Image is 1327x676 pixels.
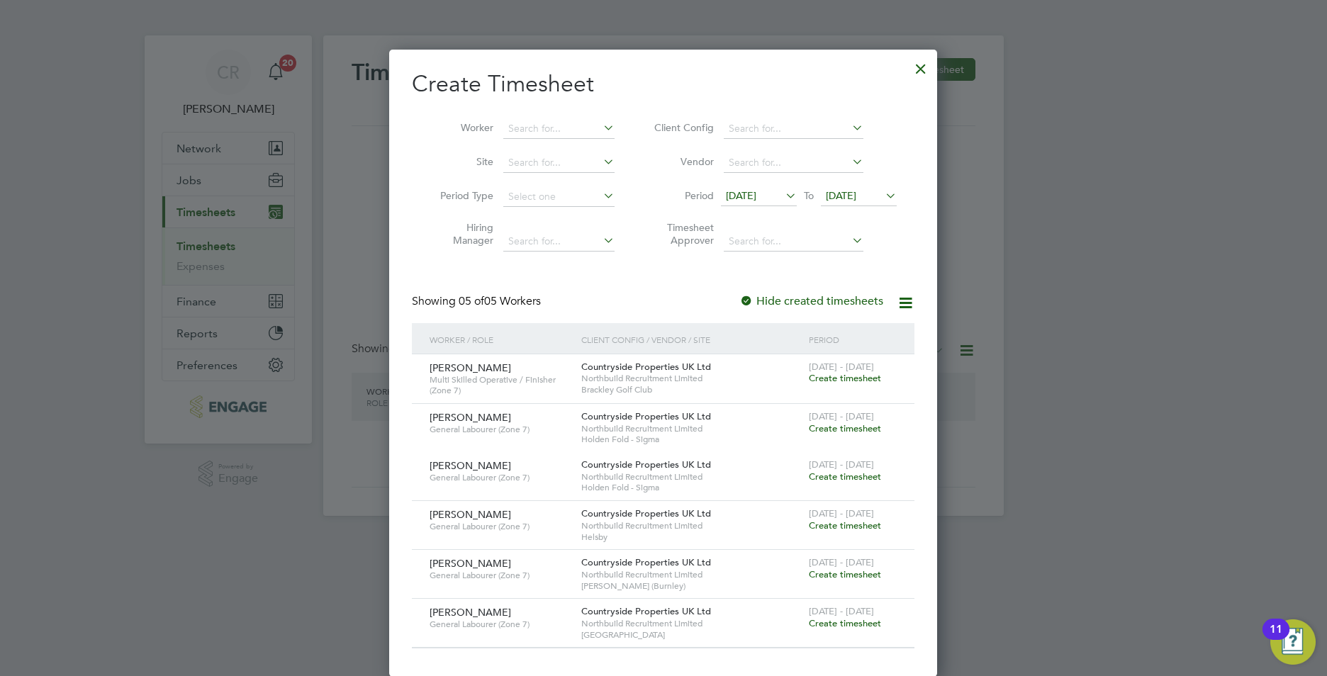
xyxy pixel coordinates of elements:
[430,374,571,396] span: Multi Skilled Operative / Finisher (Zone 7)
[809,519,881,531] span: Create timesheet
[581,556,711,568] span: Countryside Properties UK Ltd
[430,521,571,532] span: General Labourer (Zone 7)
[581,580,802,592] span: [PERSON_NAME] (Burnley)
[578,323,805,356] div: Client Config / Vendor / Site
[430,570,571,581] span: General Labourer (Zone 7)
[430,361,511,374] span: [PERSON_NAME]
[412,69,914,99] h2: Create Timesheet
[503,153,615,173] input: Search for...
[650,221,714,247] label: Timesheet Approver
[459,294,484,308] span: 05 of
[426,323,578,356] div: Worker / Role
[430,424,571,435] span: General Labourer (Zone 7)
[430,619,571,630] span: General Labourer (Zone 7)
[581,482,802,493] span: Holden Fold - Sigma
[581,471,802,483] span: Northbuild Recruitment Limited
[581,605,711,617] span: Countryside Properties UK Ltd
[809,372,881,384] span: Create timesheet
[809,410,874,422] span: [DATE] - [DATE]
[826,189,856,202] span: [DATE]
[1270,629,1282,648] div: 11
[581,569,802,580] span: Northbuild Recruitment Limited
[581,531,802,543] span: Helsby
[430,411,511,424] span: [PERSON_NAME]
[809,471,881,483] span: Create timesheet
[581,423,802,434] span: Northbuild Recruitment Limited
[650,121,714,134] label: Client Config
[430,472,571,483] span: General Labourer (Zone 7)
[430,221,493,247] label: Hiring Manager
[724,153,863,173] input: Search for...
[503,119,615,139] input: Search for...
[800,186,818,205] span: To
[581,361,711,373] span: Countryside Properties UK Ltd
[809,617,881,629] span: Create timesheet
[581,434,802,445] span: Holden Fold - Sigma
[430,155,493,168] label: Site
[430,459,511,472] span: [PERSON_NAME]
[809,422,881,434] span: Create timesheet
[809,556,874,568] span: [DATE] - [DATE]
[581,520,802,531] span: Northbuild Recruitment Limited
[726,189,756,202] span: [DATE]
[581,629,802,641] span: [GEOGRAPHIC_DATA]
[581,458,711,471] span: Countryside Properties UK Ltd
[1270,619,1316,665] button: Open Resource Center, 11 new notifications
[650,155,714,168] label: Vendor
[430,557,511,570] span: [PERSON_NAME]
[430,508,511,521] span: [PERSON_NAME]
[581,507,711,519] span: Countryside Properties UK Ltd
[724,232,863,252] input: Search for...
[581,373,802,384] span: Northbuild Recruitment Limited
[805,323,900,356] div: Period
[430,121,493,134] label: Worker
[503,232,615,252] input: Search for...
[459,294,541,308] span: 05 Workers
[809,605,874,617] span: [DATE] - [DATE]
[650,189,714,202] label: Period
[503,187,615,207] input: Select one
[581,384,802,395] span: Brackley Golf Club
[809,458,874,471] span: [DATE] - [DATE]
[430,189,493,202] label: Period Type
[412,294,544,309] div: Showing
[581,410,711,422] span: Countryside Properties UK Ltd
[581,618,802,629] span: Northbuild Recruitment Limited
[809,507,874,519] span: [DATE] - [DATE]
[724,119,863,139] input: Search for...
[809,568,881,580] span: Create timesheet
[739,294,883,308] label: Hide created timesheets
[430,606,511,619] span: [PERSON_NAME]
[809,361,874,373] span: [DATE] - [DATE]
